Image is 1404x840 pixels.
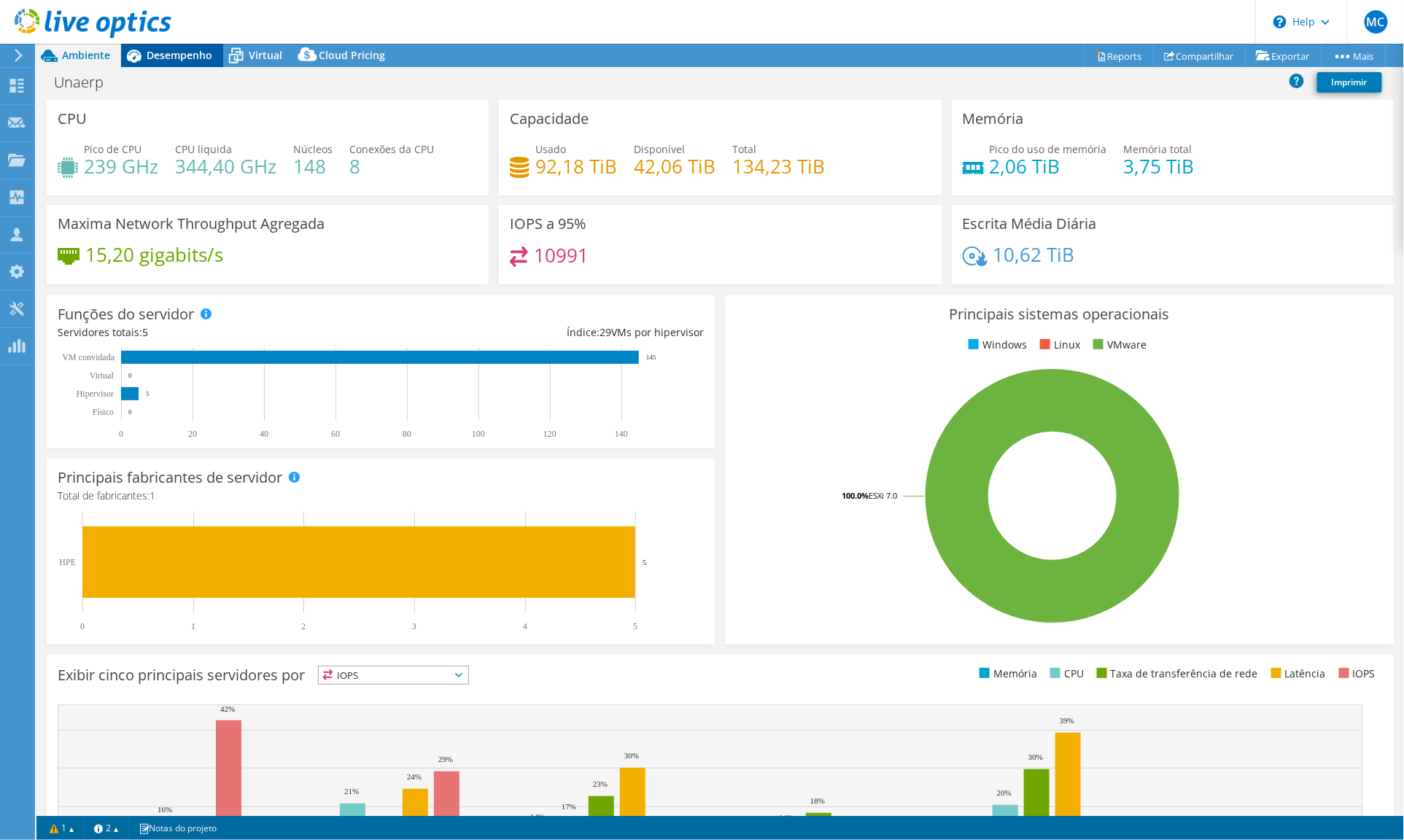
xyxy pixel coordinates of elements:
h3: Funções do servidor [58,306,194,322]
span: Ambiente [62,48,110,62]
text: 4 [523,621,527,631]
span: 29 [600,325,611,339]
h4: 10991 [534,247,589,263]
h3: Principais sistemas operacionais [736,306,1382,322]
div: Servidores totais: [58,324,381,341]
span: Pico do uso de memória [990,142,1107,156]
span: MC [1365,10,1388,34]
text: 100 [472,429,485,439]
a: Exportar [1245,44,1322,67]
tspan: 100.0% [842,490,869,501]
text: 14% [530,812,545,821]
text: 140 [615,429,628,439]
text: 145 [646,354,656,361]
li: IOPS [1335,666,1376,682]
text: Hipervisor [77,389,114,399]
a: 2 [84,819,129,837]
a: Notas do projeto [128,819,227,837]
text: 16% [158,805,172,814]
span: Virtual [249,48,282,62]
h4: 3,75 TiB [1124,158,1195,174]
text: 18% [810,796,825,805]
text: 0 [119,429,123,439]
h3: IOPS a 95% [510,216,586,232]
text: 14% [779,813,794,822]
text: VM convidada [62,352,115,362]
h4: 15,20 gigabits/s [85,246,223,262]
text: 20 [188,429,197,439]
a: Imprimir [1317,72,1382,93]
h4: 42,06 TiB [634,158,715,174]
text: 23% [593,779,608,788]
span: Conexões da CPU [349,142,434,156]
span: Desempenho [147,48,212,62]
text: 24% [407,772,422,781]
span: Cloud Pricing [319,48,385,62]
span: Núcleos [293,142,333,156]
text: 0 [80,621,85,631]
li: Taxa de transferência de rede [1093,666,1258,682]
h4: 10,62 TiB [993,246,1075,262]
tspan: Físico [93,407,114,417]
li: Windows [965,337,1027,353]
h4: 239 GHz [84,158,158,174]
a: 1 [39,819,85,837]
text: 29% [438,755,453,763]
text: 5 [633,621,637,631]
h4: 2,06 TiB [990,158,1107,174]
h3: Memória [963,111,1024,127]
div: Índice: VMs por hipervisor [381,324,704,341]
text: 5 [643,558,647,567]
text: 20% [997,788,1012,797]
text: 60 [331,429,340,439]
svg: \n [1273,15,1287,28]
span: Disponível [634,142,685,156]
tspan: ESXi 7.0 [869,490,897,501]
h4: 92,18 TiB [535,158,617,174]
li: Linux [1036,337,1080,353]
text: 0 [128,408,132,416]
h4: Total de fabricantes: [58,488,704,504]
text: HPE [59,557,76,567]
text: Virtual [90,370,115,381]
text: 40 [260,429,268,439]
li: VMware [1090,337,1147,353]
li: CPU [1047,666,1084,682]
h1: Unaerp [47,74,126,90]
li: Latência [1268,666,1326,682]
a: Mais [1321,44,1386,67]
text: 30% [624,751,639,760]
text: 5 [146,390,150,397]
span: IOPS [319,666,468,684]
h3: Principais fabricantes de servidor [58,470,282,486]
text: 2 [301,621,306,631]
h4: 344,40 GHz [175,158,276,174]
a: Reports [1084,44,1154,67]
span: Pico de CPU [84,142,141,156]
text: 80 [403,429,411,439]
span: CPU líquida [175,142,232,156]
h4: 148 [293,158,333,174]
span: 5 [142,325,148,339]
text: 39% [1060,716,1074,725]
text: 3 [412,621,416,631]
text: 1 [191,621,195,631]
h3: CPU [58,111,87,127]
text: 21% [344,787,359,796]
text: 17% [562,802,576,811]
h3: Escrita Média Diária [963,216,1097,232]
text: 0 [128,372,132,379]
span: 1 [150,489,155,502]
span: Total [732,142,756,156]
span: Memória total [1124,142,1192,156]
h4: 134,23 TiB [732,158,825,174]
h3: Capacidade [510,111,589,127]
h3: Maxima Network Throughput Agregada [58,216,325,232]
span: Usado [535,142,566,156]
text: 42% [220,704,235,713]
text: 14% [376,814,390,823]
h4: 8 [349,158,434,174]
text: 14% [966,814,980,822]
text: 30% [1028,752,1043,761]
a: Compartilhar [1153,44,1246,67]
